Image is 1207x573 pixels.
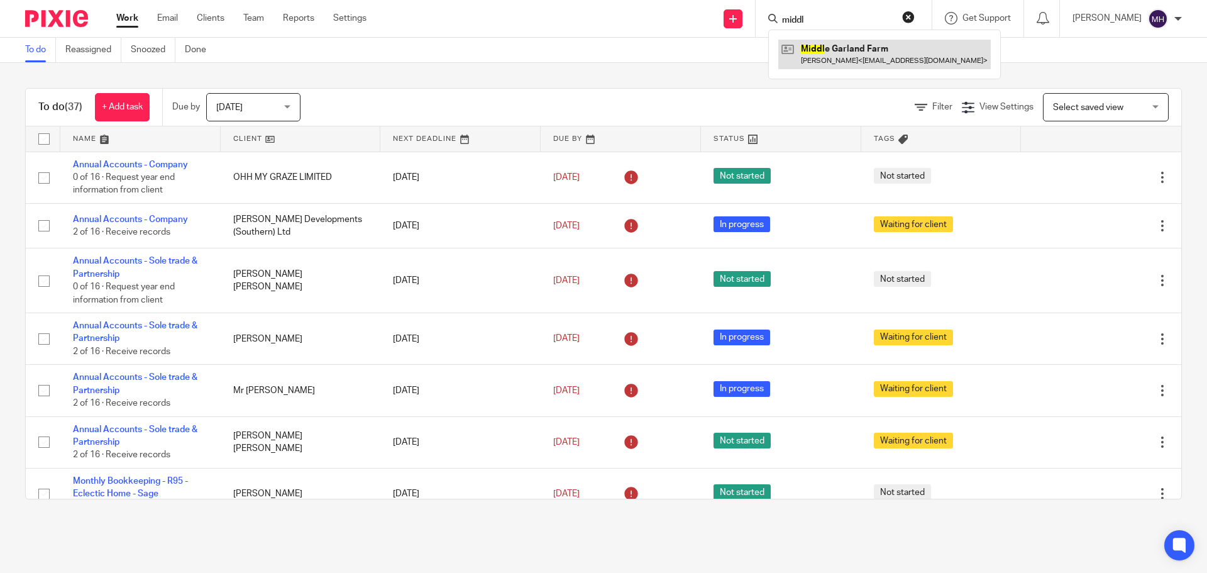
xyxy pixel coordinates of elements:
[714,484,771,500] span: Not started
[714,381,770,397] span: In progress
[962,14,1011,23] span: Get Support
[243,12,264,25] a: Team
[283,12,314,25] a: Reports
[73,228,170,236] span: 2 of 16 · Receive records
[874,271,931,287] span: Not started
[553,173,580,182] span: [DATE]
[221,416,381,468] td: [PERSON_NAME] [PERSON_NAME]
[380,365,541,416] td: [DATE]
[874,216,953,232] span: Waiting for client
[73,373,197,394] a: Annual Accounts - Sole trade & Partnership
[73,173,175,195] span: 0 of 16 · Request year end information from client
[73,257,197,278] a: Annual Accounts - Sole trade & Partnership
[380,248,541,313] td: [DATE]
[221,203,381,248] td: [PERSON_NAME] Developments (Southern) Ltd
[116,12,138,25] a: Work
[714,216,770,232] span: In progress
[380,468,541,520] td: [DATE]
[380,203,541,248] td: [DATE]
[73,160,188,169] a: Annual Accounts - Company
[874,330,953,345] span: Waiting for client
[874,168,931,184] span: Not started
[73,399,170,408] span: 2 of 16 · Receive records
[714,168,771,184] span: Not started
[185,38,216,62] a: Done
[553,438,580,447] span: [DATE]
[197,12,224,25] a: Clients
[553,386,580,395] span: [DATE]
[380,313,541,365] td: [DATE]
[221,468,381,520] td: [PERSON_NAME]
[221,152,381,203] td: OHH MY GRAZE LIMITED
[221,313,381,365] td: [PERSON_NAME]
[874,381,953,397] span: Waiting for client
[73,477,188,498] a: Monthly Bookkeeping - R95 - Eclectic Home - Sage
[73,450,170,459] span: 2 of 16 · Receive records
[874,484,931,500] span: Not started
[25,10,88,27] img: Pixie
[65,38,121,62] a: Reassigned
[979,103,1033,111] span: View Settings
[221,248,381,313] td: [PERSON_NAME] [PERSON_NAME]
[553,221,580,230] span: [DATE]
[65,102,82,112] span: (37)
[553,335,580,343] span: [DATE]
[714,433,771,448] span: Not started
[95,93,150,121] a: + Add task
[73,425,197,447] a: Annual Accounts - Sole trade & Partnership
[1072,12,1142,25] p: [PERSON_NAME]
[553,489,580,498] span: [DATE]
[874,433,953,448] span: Waiting for client
[380,416,541,468] td: [DATE]
[380,152,541,203] td: [DATE]
[333,12,367,25] a: Settings
[157,12,178,25] a: Email
[874,135,895,142] span: Tags
[73,282,175,304] span: 0 of 16 · Request year end information from client
[714,271,771,287] span: Not started
[1053,103,1123,112] span: Select saved view
[553,276,580,285] span: [DATE]
[932,103,952,111] span: Filter
[714,330,770,345] span: In progress
[73,347,170,356] span: 2 of 16 · Receive records
[25,38,56,62] a: To do
[38,101,82,114] h1: To do
[902,11,915,23] button: Clear
[73,215,188,224] a: Annual Accounts - Company
[131,38,175,62] a: Snoozed
[781,15,894,26] input: Search
[73,321,197,343] a: Annual Accounts - Sole trade & Partnership
[172,101,200,113] p: Due by
[216,103,243,112] span: [DATE]
[221,365,381,416] td: Mr [PERSON_NAME]
[1148,9,1168,29] img: svg%3E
